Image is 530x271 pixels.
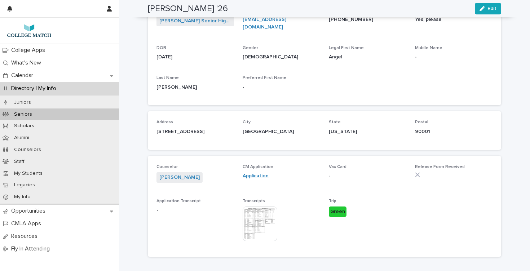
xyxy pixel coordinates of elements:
[329,165,346,169] span: Vax Card
[487,6,496,11] span: Edit
[8,135,35,141] p: Alumni
[243,173,269,178] a: Application
[148,4,228,14] h2: [PERSON_NAME] '26
[243,128,320,135] p: [GEOGRAPHIC_DATA]
[156,199,201,203] span: Application Transcript
[243,165,273,169] span: CM Application
[8,111,38,117] p: Seniors
[329,46,364,50] span: Legal First Name
[243,120,251,124] span: City
[243,199,265,203] span: Transcripts
[243,53,320,61] p: [DEMOGRAPHIC_DATA]
[8,194,36,200] p: My Info
[243,76,287,80] span: Preferred First Name
[8,59,47,66] p: What's New
[243,46,258,50] span: Gender
[329,120,341,124] span: State
[8,47,51,54] p: College Apps
[8,85,62,92] p: Directory | My Info
[156,206,234,214] p: -
[156,46,166,50] span: DOB
[159,17,231,25] a: [PERSON_NAME] Senior High - HPIAM
[415,120,428,124] span: Postal
[8,220,47,227] p: CMLA Apps
[6,23,53,38] img: 7lzNxMuQ9KqU1pwTAr0j
[329,17,373,22] a: [PHONE_NUMBER]
[8,159,30,165] p: Staff
[156,53,234,61] p: [DATE]
[415,128,493,135] p: 90001
[8,233,43,240] p: Resources
[415,16,493,23] p: Yes, please
[8,147,47,153] p: Counselors
[415,165,465,169] span: Release Form Received
[156,120,173,124] span: Address
[415,53,493,61] p: -
[329,128,406,135] p: [US_STATE]
[8,182,41,188] p: Legacies
[156,165,178,169] span: Counselor
[8,245,56,252] p: Fly In Attending
[159,174,200,181] a: [PERSON_NAME]
[156,128,234,135] p: [STREET_ADDRESS]
[329,206,346,217] div: Green
[475,3,501,14] button: Edit
[8,170,48,177] p: My Students
[156,84,234,91] p: [PERSON_NAME]
[329,172,406,180] p: -
[329,199,336,203] span: Trip
[156,76,179,80] span: Last Name
[8,72,39,79] p: Calendar
[243,84,320,91] p: -
[8,99,37,106] p: Juniors
[415,46,442,50] span: Middle Name
[8,208,51,214] p: Opportunities
[329,53,406,61] p: Angel
[8,123,40,129] p: Scholars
